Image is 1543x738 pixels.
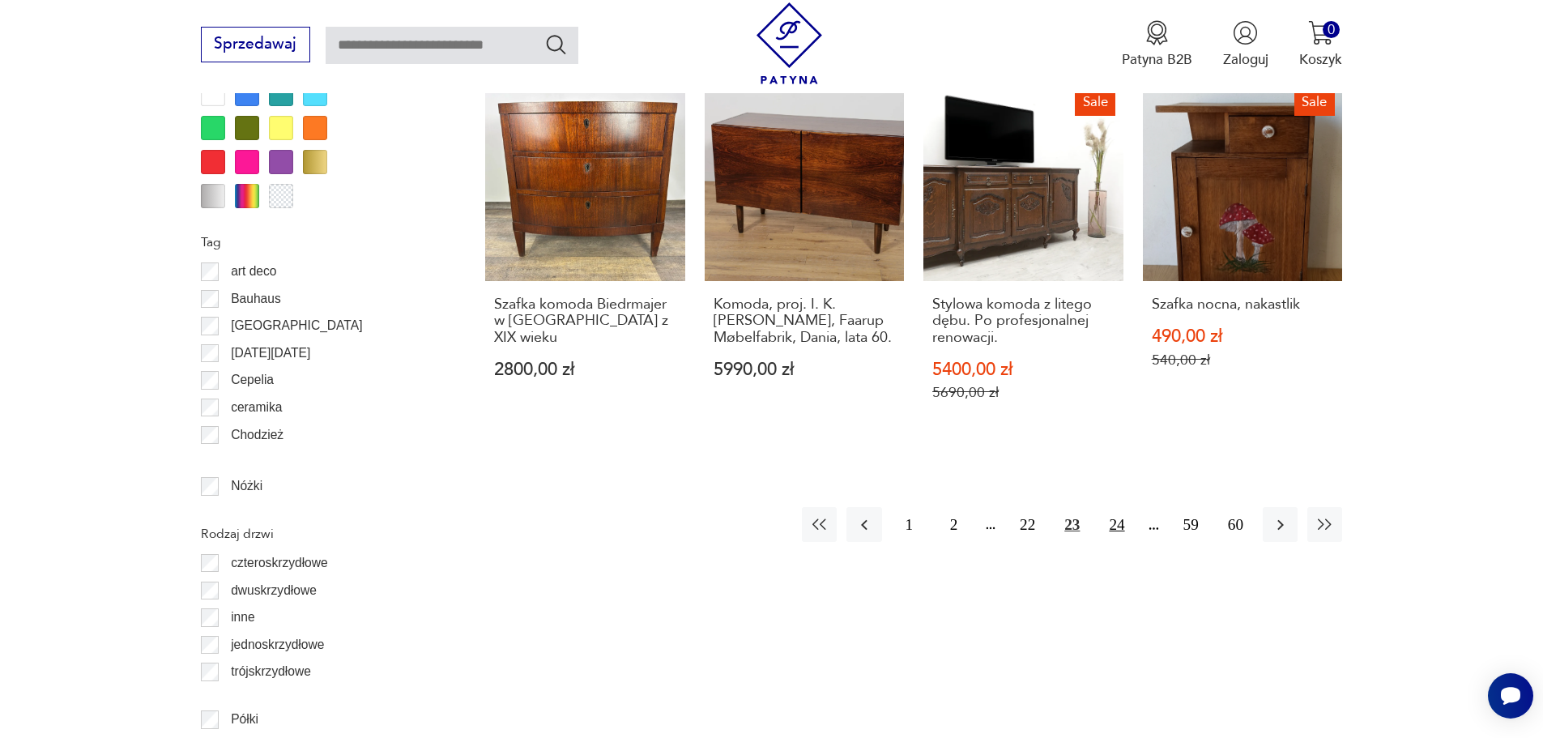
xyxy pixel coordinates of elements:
p: 5400,00 zł [932,361,1115,378]
p: Rodzaj drzwi [201,523,439,544]
p: [DATE][DATE] [231,343,310,364]
img: Ikonka użytkownika [1233,20,1258,45]
button: 23 [1055,507,1089,542]
img: Patyna - sklep z meblami i dekoracjami vintage [748,2,830,84]
h3: Komoda, proj. I. K. [PERSON_NAME], Faarup Møbelfabrik, Dania, lata 60. [714,296,896,346]
button: Sprzedawaj [201,27,310,62]
button: 60 [1218,507,1253,542]
p: 5690,00 zł [932,384,1115,401]
p: Koszyk [1299,50,1342,69]
button: 0Koszyk [1299,20,1342,69]
p: [GEOGRAPHIC_DATA] [231,315,362,336]
img: Ikona koszyka [1308,20,1333,45]
p: 2800,00 zł [494,361,676,378]
a: SaleStylowa komoda z litego dębu. Po profesjonalnej renowacji.Stylowa komoda z litego dębu. Po pr... [923,81,1123,439]
p: art deco [231,261,276,282]
p: inne [231,607,254,628]
p: Zaloguj [1223,50,1268,69]
p: Nóżki [231,476,262,497]
p: 490,00 zł [1152,328,1334,345]
p: Ćmielów [231,451,279,472]
p: Tag [201,232,439,253]
button: 59 [1174,507,1208,542]
button: 2 [936,507,971,542]
p: Patyna B2B [1122,50,1192,69]
iframe: Smartsupp widget button [1488,673,1533,719]
h3: Szafka nocna, nakastlik [1152,296,1334,313]
a: Ikona medaluPatyna B2B [1122,20,1192,69]
button: 22 [1010,507,1045,542]
p: Półki [231,709,258,730]
p: czteroskrzydłowe [231,552,328,574]
h3: Stylowa komoda z litego dębu. Po profesjonalnej renowacji. [932,296,1115,346]
p: trójskrzydłowe [231,661,311,682]
a: Szafka komoda Biedrmajer w mahoniu z XIX wiekuSzafka komoda Biedrmajer w [GEOGRAPHIC_DATA] z XIX ... [485,81,685,439]
a: Komoda, proj. I. K. Larsen, Faarup Møbelfabrik, Dania, lata 60.Komoda, proj. I. K. [PERSON_NAME],... [705,81,905,439]
p: Cepelia [231,369,274,390]
p: ceramika [231,397,282,418]
img: Ikona medalu [1144,20,1170,45]
p: 5990,00 zł [714,361,896,378]
button: 24 [1099,507,1134,542]
button: 1 [892,507,927,542]
p: jednoskrzydłowe [231,634,324,655]
p: dwuskrzydłowe [231,580,317,601]
p: Bauhaus [231,288,281,309]
div: 0 [1323,21,1340,38]
p: 540,00 zł [1152,352,1334,369]
button: Szukaj [544,32,568,56]
button: Zaloguj [1223,20,1268,69]
p: Chodzież [231,424,283,446]
a: Sprzedawaj [201,39,310,52]
a: SaleSzafka nocna, nakastlikSzafka nocna, nakastlik490,00 zł540,00 zł [1143,81,1343,439]
h3: Szafka komoda Biedrmajer w [GEOGRAPHIC_DATA] z XIX wieku [494,296,676,346]
button: Patyna B2B [1122,20,1192,69]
